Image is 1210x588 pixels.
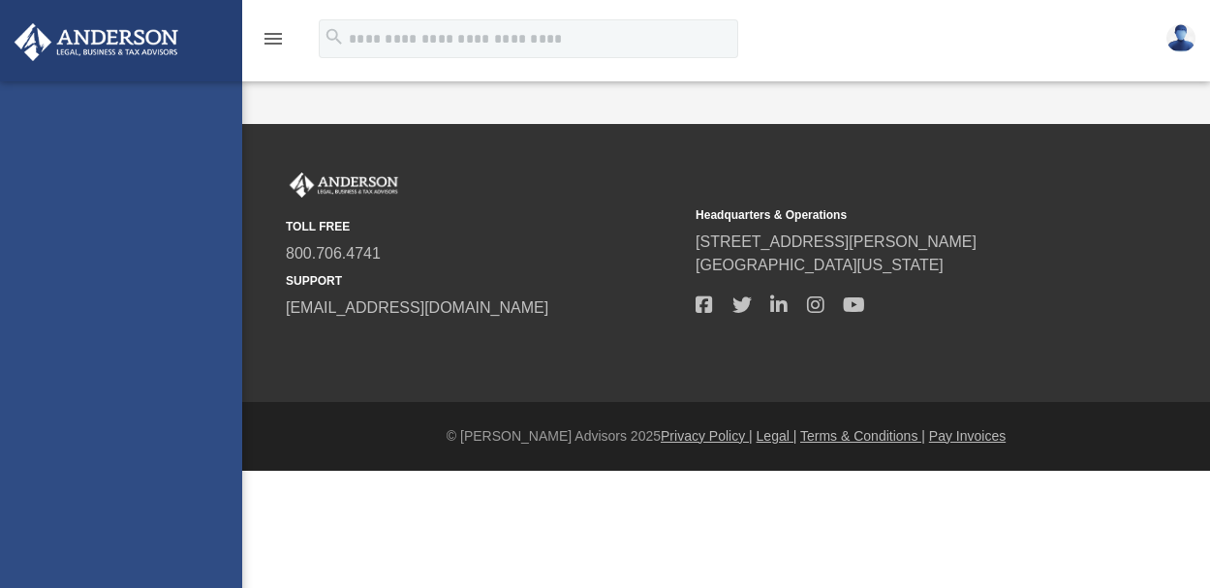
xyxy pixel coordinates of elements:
a: Privacy Policy | [661,428,753,444]
div: © [PERSON_NAME] Advisors 2025 [242,426,1210,447]
a: Legal | [757,428,797,444]
a: [GEOGRAPHIC_DATA][US_STATE] [696,257,944,273]
a: Terms & Conditions | [800,428,925,444]
a: [STREET_ADDRESS][PERSON_NAME] [696,233,977,250]
img: Anderson Advisors Platinum Portal [286,172,402,198]
img: User Pic [1166,24,1195,52]
small: TOLL FREE [286,218,682,235]
a: 800.706.4741 [286,245,381,262]
small: SUPPORT [286,272,682,290]
a: Pay Invoices [929,428,1006,444]
i: search [324,26,345,47]
small: Headquarters & Operations [696,206,1092,224]
a: menu [262,37,285,50]
a: [EMAIL_ADDRESS][DOMAIN_NAME] [286,299,548,316]
i: menu [262,27,285,50]
img: Anderson Advisors Platinum Portal [9,23,184,61]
